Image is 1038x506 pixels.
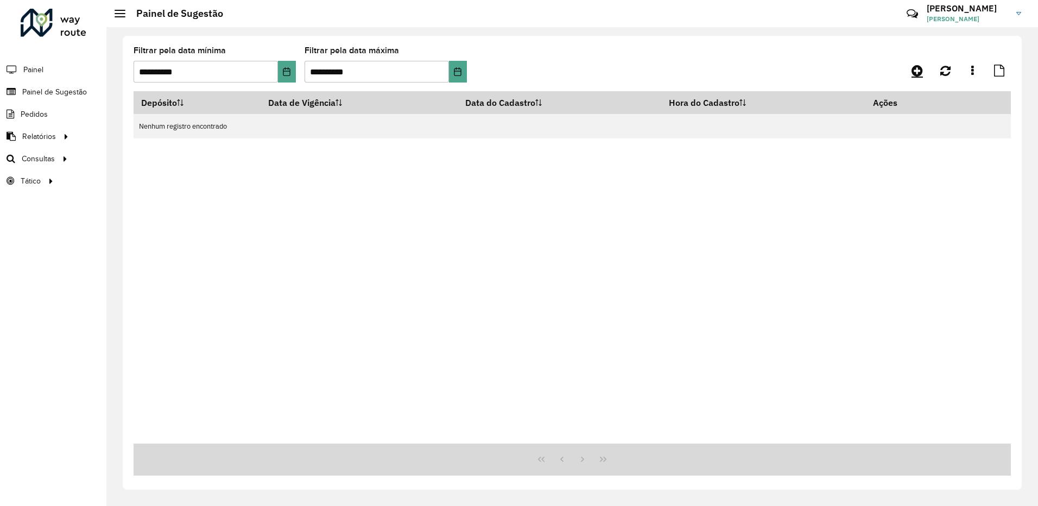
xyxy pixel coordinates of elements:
[21,175,41,187] span: Tático
[927,3,1008,14] h3: [PERSON_NAME]
[927,14,1008,24] span: [PERSON_NAME]
[134,114,1011,138] td: Nenhum registro encontrado
[661,91,866,114] th: Hora do Cadastro
[22,86,87,98] span: Painel de Sugestão
[449,61,467,83] button: Choose Date
[134,91,261,114] th: Depósito
[866,91,931,114] th: Ações
[261,91,458,114] th: Data de Vigência
[305,44,399,57] label: Filtrar pela data máxima
[278,61,296,83] button: Choose Date
[22,131,56,142] span: Relatórios
[23,64,43,75] span: Painel
[22,153,55,165] span: Consultas
[901,2,924,26] a: Contato Rápido
[134,44,226,57] label: Filtrar pela data mínima
[458,91,661,114] th: Data do Cadastro
[21,109,48,120] span: Pedidos
[125,8,223,20] h2: Painel de Sugestão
